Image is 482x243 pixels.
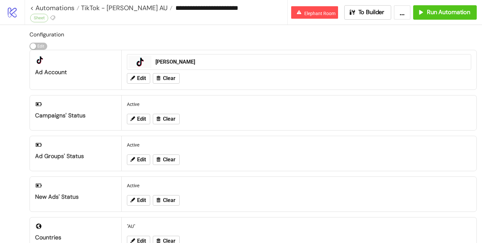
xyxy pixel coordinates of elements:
button: Run Automation [413,5,477,20]
h2: Configuration [30,30,477,39]
span: Clear [163,157,175,163]
a: TikTok - [PERSON_NAME] AU [79,5,172,11]
div: Active [124,139,474,151]
span: Edit [137,116,146,122]
span: Run Automation [427,9,470,16]
button: To Builder [344,5,392,20]
div: Sheet [30,14,48,22]
span: Edit [137,75,146,81]
span: To Builder [358,9,385,16]
div: "AU" [124,220,474,233]
span: Elephant Room [304,11,335,16]
button: Clear [153,73,180,84]
div: Active [124,98,474,111]
div: Countries [35,234,116,241]
button: Clear [153,114,180,124]
div: Ad Groups' Status [35,152,116,160]
span: Clear [163,197,175,203]
div: Active [124,179,474,192]
span: Clear [163,116,175,122]
div: Ad Account [35,69,116,76]
span: TikTok - [PERSON_NAME] AU [79,4,168,12]
span: Edit [137,197,146,203]
button: Edit [127,114,150,124]
button: Clear [153,154,180,165]
span: Edit [137,157,146,163]
span: Clear [163,75,175,81]
button: ... [394,5,411,20]
button: Clear [153,195,180,206]
div: Campaigns' Status [35,112,116,119]
a: < Automations [30,5,79,11]
button: Edit [127,154,150,165]
button: Edit [127,73,150,84]
button: Edit [127,195,150,206]
div: New Ads' Status [35,193,116,201]
div: [PERSON_NAME] [155,58,467,66]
